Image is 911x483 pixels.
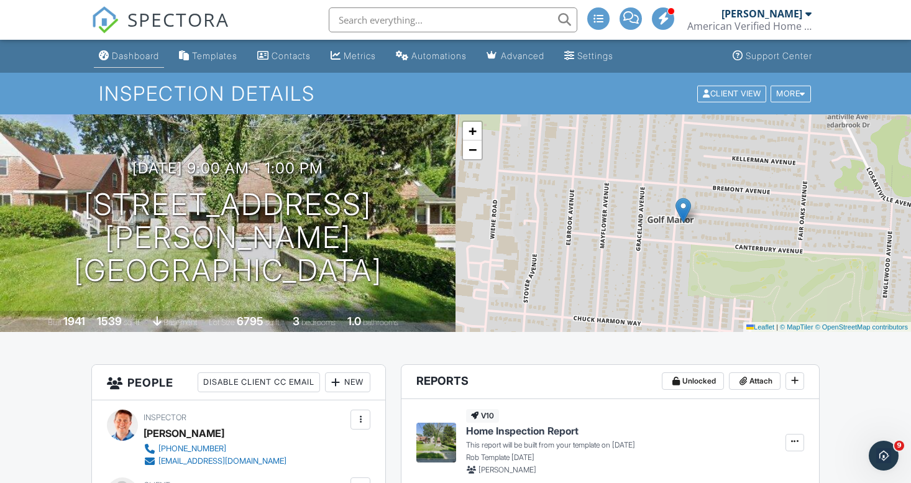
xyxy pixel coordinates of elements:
[326,45,381,68] a: Metrics
[144,455,286,467] a: [EMAIL_ADDRESS][DOMAIN_NAME]
[675,198,691,223] img: Marker
[163,318,197,327] span: basement
[728,45,817,68] a: Support Center
[174,45,242,68] a: Templates
[815,323,908,331] a: © OpenStreetMap contributors
[20,188,436,287] h1: [STREET_ADDRESS][PERSON_NAME] [GEOGRAPHIC_DATA]
[63,315,85,328] div: 1941
[463,122,482,140] a: Zoom in
[293,315,300,328] div: 3
[347,315,361,328] div: 1.0
[132,160,323,177] h3: [DATE] 9:00 am - 1:00 pm
[469,142,477,157] span: −
[112,50,159,61] div: Dashboard
[127,6,229,32] span: SPECTORA
[746,50,812,61] div: Support Center
[329,7,577,32] input: Search everything...
[301,318,336,327] span: bedrooms
[192,50,237,61] div: Templates
[746,323,774,331] a: Leaflet
[482,45,549,68] a: Advanced
[265,318,281,327] span: sq.ft.
[124,318,141,327] span: sq. ft.
[272,50,311,61] div: Contacts
[325,372,370,392] div: New
[780,323,813,331] a: © MapTiler
[99,83,812,104] h1: Inspection Details
[771,85,811,102] div: More
[469,123,477,139] span: +
[894,441,904,451] span: 9
[97,315,122,328] div: 1539
[209,318,235,327] span: Lot Size
[687,20,812,32] div: American Verified Home Inspections
[559,45,618,68] a: Settings
[697,85,766,102] div: Client View
[252,45,316,68] a: Contacts
[721,7,802,20] div: [PERSON_NAME]
[501,50,544,61] div: Advanced
[91,17,229,43] a: SPECTORA
[94,45,164,68] a: Dashboard
[91,6,119,34] img: The Best Home Inspection Software - Spectora
[144,443,286,455] a: [PHONE_NUMBER]
[144,413,186,422] span: Inspector
[198,372,320,392] div: Disable Client CC Email
[344,50,376,61] div: Metrics
[158,444,226,454] div: [PHONE_NUMBER]
[463,140,482,159] a: Zoom out
[237,315,263,328] div: 6795
[158,456,286,466] div: [EMAIL_ADDRESS][DOMAIN_NAME]
[577,50,613,61] div: Settings
[48,318,62,327] span: Built
[391,45,472,68] a: Automations (Advanced)
[696,88,769,98] a: Client View
[144,424,224,443] div: [PERSON_NAME]
[92,365,386,400] h3: People
[411,50,467,61] div: Automations
[776,323,778,331] span: |
[869,441,899,471] iframe: Intercom live chat
[363,318,398,327] span: bathrooms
